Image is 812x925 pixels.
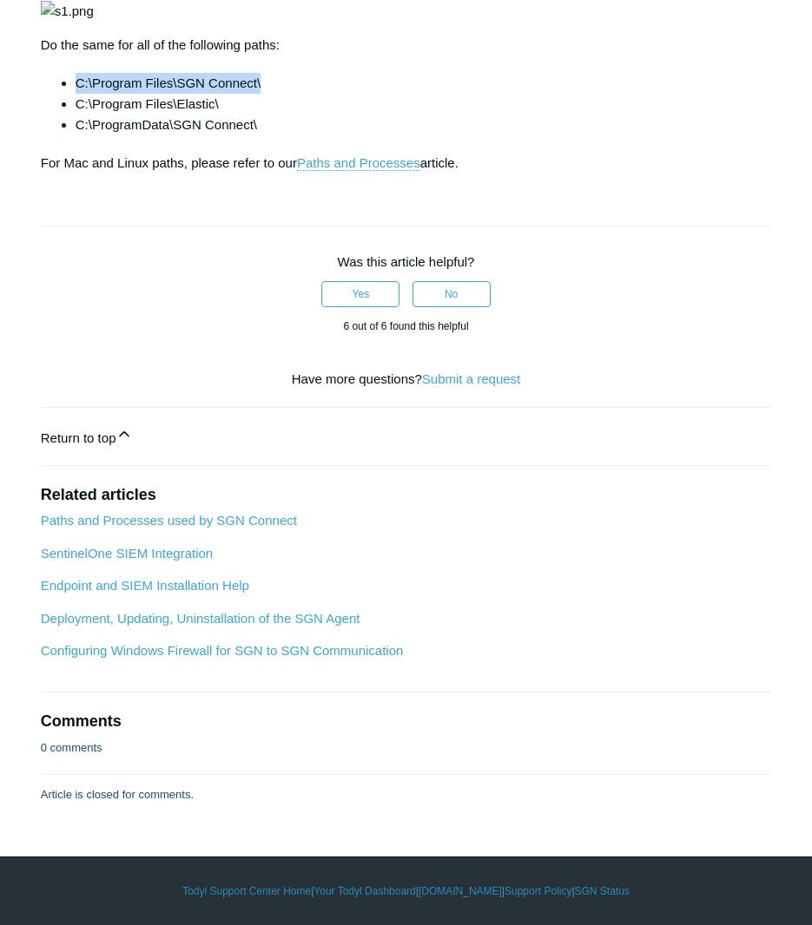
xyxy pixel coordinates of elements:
[338,254,475,269] span: Was this article helpful?
[76,94,772,115] li: C:\Program Files\Elastic\
[413,281,491,307] button: This article was not helpful
[419,883,502,899] a: [DOMAIN_NAME]
[41,643,404,658] a: Configuring Windows Firewall for SGN to SGN Communication
[575,883,630,899] a: SGN Status
[41,370,772,390] div: Have more questions?
[41,546,213,561] a: SentinelOne SIEM Integration
[41,611,360,626] a: Deployment, Updating, Uninstallation of the SGN Agent
[343,320,468,332] span: 6 out of 6 found this helpful
[41,483,772,507] h2: Related articles
[41,739,102,757] p: 0 comments
[314,883,415,899] a: Your Todyl Dashboard
[321,281,399,307] button: This article was helpful
[41,578,249,593] a: Endpoint and SIEM Installation Help
[41,1,94,22] img: s1.png
[41,786,194,804] p: Article is closed for comments.
[422,371,520,386] a: Submit a request
[182,883,311,899] a: Todyl Support Center Home
[41,153,772,174] p: For Mac and Linux paths, please refer to our article.
[41,513,297,528] a: Paths and Processes used by SGN Connect
[505,883,571,899] a: Support Policy
[76,115,772,135] li: C:\ProgramData\SGN Connect\
[41,408,772,466] a: Return to top
[41,35,772,56] p: Whitelisting SGN Connect on SentinelOne
[76,73,772,94] li: C:\Program Files\SGN Connect\
[41,710,772,733] h2: Comments
[297,155,420,171] a: Paths and Processes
